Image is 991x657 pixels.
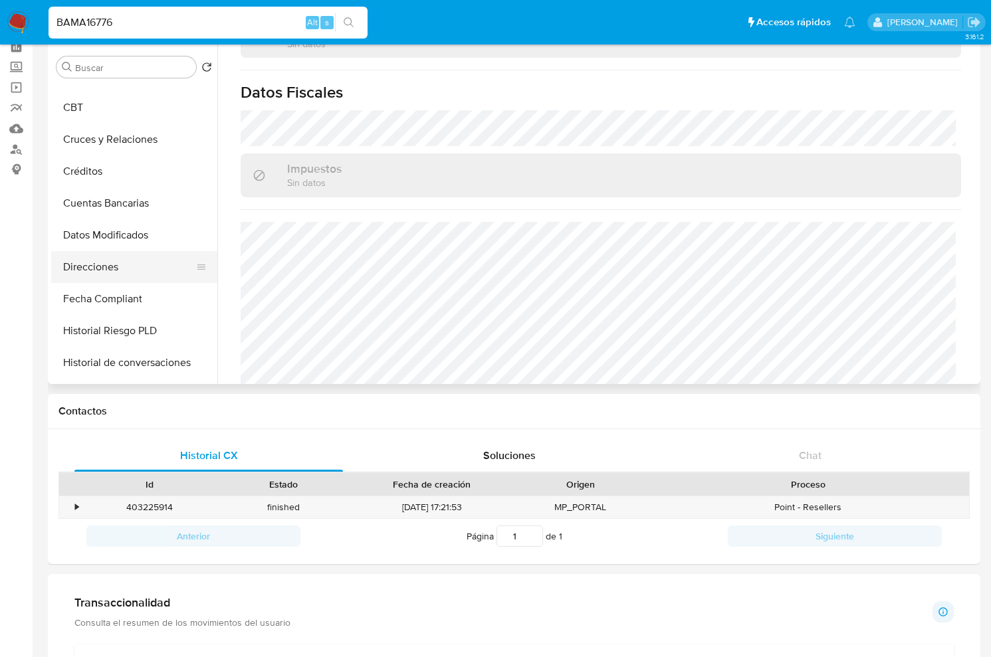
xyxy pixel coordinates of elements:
[287,176,342,189] p: Sin datos
[51,92,217,124] button: CBT
[307,16,318,29] span: Alt
[844,17,855,28] a: Notificaciones
[287,37,427,50] p: Sin datos
[513,496,647,518] div: MP_PORTAL
[241,82,961,102] h1: Datos Fiscales
[728,525,942,547] button: Siguiente
[467,525,562,547] span: Página de
[522,478,638,491] div: Origen
[75,62,191,74] input: Buscar
[86,525,300,547] button: Anterior
[241,153,961,197] div: ImpuestosSin datos
[58,405,970,418] h1: Contactos
[51,315,217,347] button: Historial Riesgo PLD
[335,13,362,32] button: search-icon
[51,155,217,187] button: Créditos
[51,251,207,283] button: Direcciones
[92,478,207,491] div: Id
[965,31,984,42] span: 3.161.2
[75,501,78,514] div: •
[51,124,217,155] button: Cruces y Relaciones
[201,62,212,76] button: Volver al orden por defecto
[559,529,562,543] span: 1
[967,15,981,29] a: Salir
[82,496,217,518] div: 403225914
[657,478,960,491] div: Proceso
[799,448,822,463] span: Chat
[325,16,329,29] span: s
[483,448,536,463] span: Soluciones
[51,283,217,315] button: Fecha Compliant
[49,14,368,31] input: Buscar usuario o caso...
[287,161,342,176] h3: Impuestos
[350,496,513,518] div: [DATE] 17:21:53
[51,219,217,251] button: Datos Modificados
[887,16,962,29] p: yael.arizperojo@mercadolibre.com.mx
[647,496,969,518] div: Point - Resellers
[756,15,831,29] span: Accesos rápidos
[360,478,504,491] div: Fecha de creación
[51,379,217,411] button: IV Challenges
[226,478,342,491] div: Estado
[51,347,217,379] button: Historial de conversaciones
[217,496,351,518] div: finished
[51,187,217,219] button: Cuentas Bancarias
[180,448,238,463] span: Historial CX
[62,62,72,72] button: Buscar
